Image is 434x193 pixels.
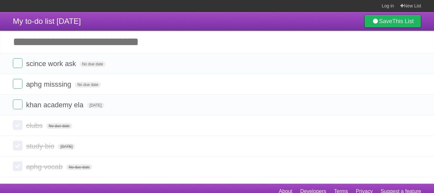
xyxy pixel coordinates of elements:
[80,61,106,67] span: No due date
[13,161,22,171] label: Done
[392,18,414,24] b: This List
[58,144,75,150] span: [DATE]
[26,101,85,109] span: khan academy ela
[26,60,77,68] span: scince work ask
[26,121,44,130] span: clubs
[26,163,64,171] span: aphg vocab
[26,80,73,88] span: aphg misssing
[46,123,72,129] span: No due date
[13,58,22,68] label: Done
[13,17,81,25] span: My to-do list [DATE]
[13,141,22,150] label: Done
[26,142,56,150] span: study bio
[13,120,22,130] label: Done
[13,79,22,89] label: Done
[75,82,101,88] span: No due date
[87,102,104,108] span: [DATE]
[66,164,92,170] span: No due date
[13,100,22,109] label: Done
[364,15,421,28] a: SaveThis List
